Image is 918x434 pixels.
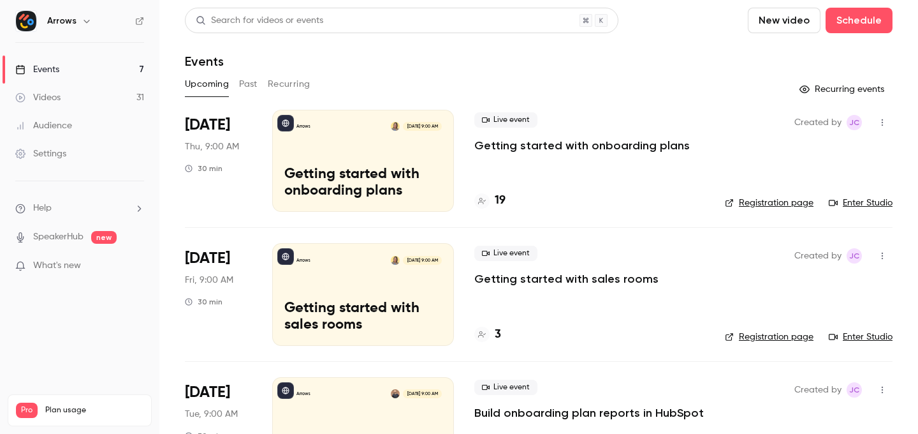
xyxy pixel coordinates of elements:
h4: 19 [495,192,506,209]
span: What's new [33,259,81,273]
span: new [91,231,117,244]
span: Pro [16,403,38,418]
h4: 3 [495,326,501,343]
div: Audience [15,119,72,132]
p: Arrows [296,257,310,264]
button: Upcoming [185,74,229,94]
span: JC [849,382,859,398]
span: Jamie Carlson [847,382,862,398]
span: Fri, 9:00 AM [185,274,233,287]
li: help-dropdown-opener [15,202,144,215]
p: Getting started with sales rooms [284,301,442,334]
img: Shareil Nariman [391,389,400,398]
span: Live event [474,112,537,128]
span: Live event [474,380,537,395]
span: Jamie Carlson [847,248,862,264]
a: Registration page [725,197,813,209]
span: Created by [794,115,841,130]
div: Search for videos or events [196,14,323,27]
div: Settings [15,147,66,160]
img: Arrows [16,11,36,31]
span: Plan usage [45,405,143,415]
span: JC [849,115,859,130]
div: Oct 10 Fri, 9:00 AM (America/Los Angeles) [185,243,252,345]
a: Getting started with sales rooms [474,271,659,287]
h6: Arrows [47,15,76,27]
button: Recurring events [794,79,892,100]
a: Enter Studio [829,197,892,209]
a: Getting started with onboarding plansArrowsKim Hacker[DATE] 9:00 AMGetting started with onboardin... [272,110,454,212]
span: Created by [794,248,841,264]
a: Getting started with sales roomsArrowsKim Hacker[DATE] 9:00 AMGetting started with sales rooms [272,243,454,345]
a: 19 [474,192,506,209]
div: Oct 9 Thu, 9:00 AM (America/Los Angeles) [185,110,252,212]
p: Arrows [296,123,310,130]
span: [DATE] 9:00 AM [403,122,441,131]
span: Live event [474,246,537,261]
div: 30 min [185,297,222,307]
a: Registration page [725,331,813,343]
span: [DATE] [185,115,230,135]
img: Kim Hacker [391,122,400,131]
a: 3 [474,326,501,343]
button: New video [748,8,820,33]
p: Getting started with onboarding plans [284,167,442,200]
a: Build onboarding plan reports in HubSpot [474,405,704,421]
h1: Events [185,54,224,69]
div: Events [15,63,59,76]
span: Help [33,202,52,215]
button: Past [239,74,258,94]
span: Tue, 9:00 AM [185,408,238,421]
span: Thu, 9:00 AM [185,140,239,153]
button: Recurring [268,74,310,94]
div: Videos [15,91,61,104]
span: [DATE] 9:00 AM [403,389,441,398]
span: Jamie Carlson [847,115,862,130]
img: Kim Hacker [391,256,400,265]
a: Enter Studio [829,331,892,343]
iframe: Noticeable Trigger [129,260,144,272]
span: [DATE] [185,382,230,403]
span: [DATE] 9:00 AM [403,256,441,265]
span: Created by [794,382,841,398]
a: SpeakerHub [33,230,84,244]
span: JC [849,248,859,264]
span: [DATE] [185,248,230,269]
a: Getting started with onboarding plans [474,138,690,153]
div: 30 min [185,163,222,174]
p: Arrows [296,391,310,397]
button: Schedule [826,8,892,33]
